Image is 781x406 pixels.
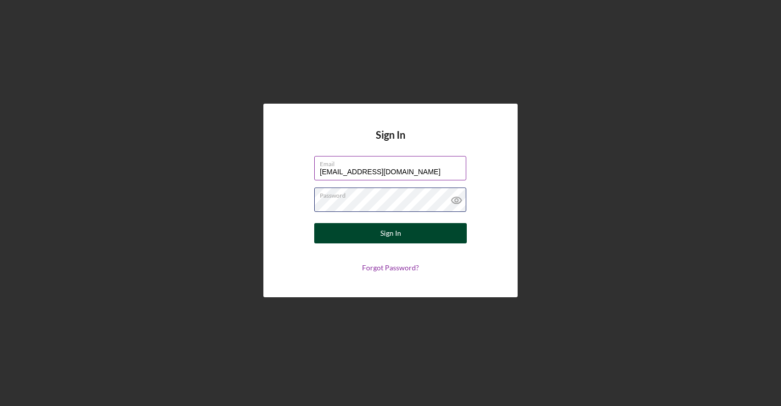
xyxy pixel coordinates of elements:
label: Password [320,188,466,199]
button: Sign In [314,223,467,243]
h4: Sign In [376,129,405,156]
div: Sign In [380,223,401,243]
a: Forgot Password? [362,263,419,272]
label: Email [320,157,466,168]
